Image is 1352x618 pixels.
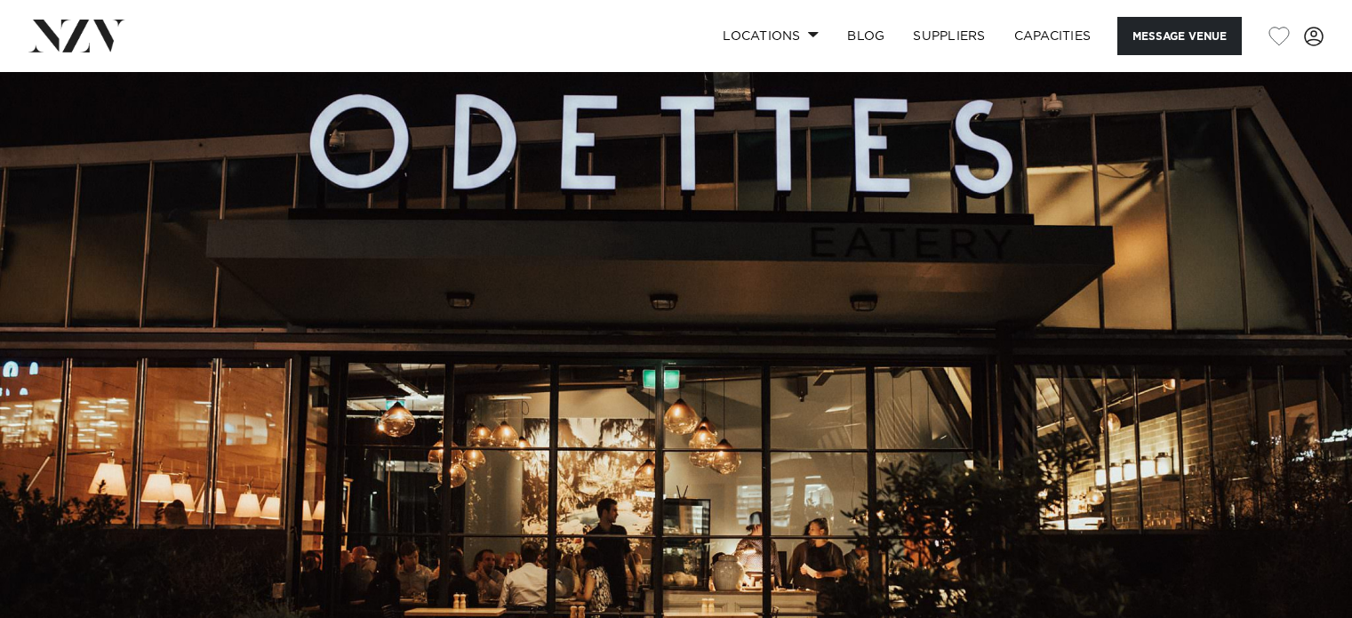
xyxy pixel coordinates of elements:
img: nzv-logo.png [28,20,125,52]
a: Locations [708,17,833,55]
a: SUPPLIERS [899,17,999,55]
a: BLOG [833,17,899,55]
button: Message Venue [1117,17,1242,55]
a: Capacities [1000,17,1106,55]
